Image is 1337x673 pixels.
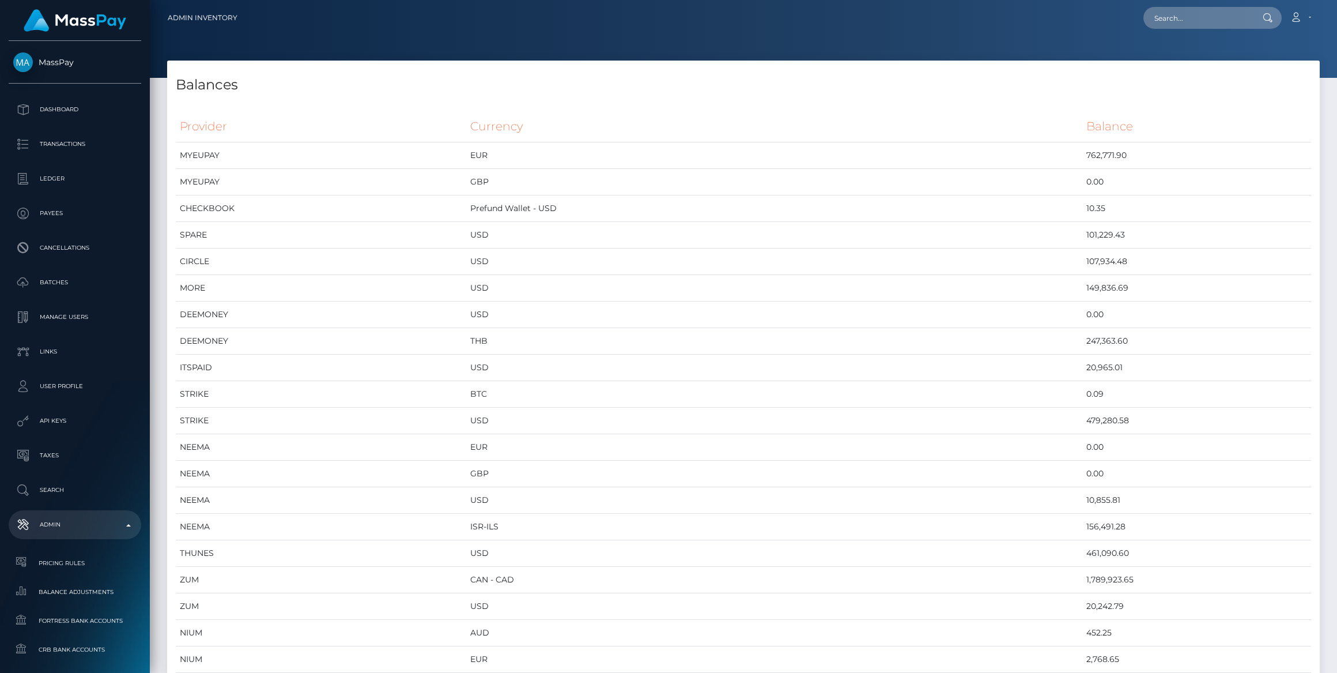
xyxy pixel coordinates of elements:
[13,557,137,570] span: Pricing Rules
[176,169,466,195] td: MYEUPAY
[466,302,1082,328] td: USD
[176,222,466,249] td: SPARE
[176,646,466,673] td: NIUM
[1082,328,1311,355] td: 247,363.60
[466,620,1082,646] td: AUD
[9,57,141,67] span: MassPay
[1082,487,1311,514] td: 10,855.81
[176,593,466,620] td: ZUM
[1082,222,1311,249] td: 101,229.43
[176,461,466,487] td: NEEMA
[9,199,141,228] a: Payees
[466,540,1082,567] td: USD
[176,487,466,514] td: NEEMA
[13,309,137,326] p: Manage Users
[9,608,141,633] a: Fortress Bank Accounts
[176,620,466,646] td: NIUM
[466,593,1082,620] td: USD
[1082,142,1311,169] td: 762,771.90
[13,274,137,291] p: Batches
[1082,302,1311,328] td: 0.00
[9,164,141,193] a: Ledger
[1082,195,1311,222] td: 10.35
[176,142,466,169] td: MYEUPAY
[1082,514,1311,540] td: 156,491.28
[13,447,137,464] p: Taxes
[1082,646,1311,673] td: 2,768.65
[176,302,466,328] td: DEEMONEY
[176,328,466,355] td: DEEMONEY
[176,195,466,222] td: CHECKBOOK
[466,355,1082,381] td: USD
[1143,7,1252,29] input: Search...
[466,487,1082,514] td: USD
[9,268,141,297] a: Batches
[9,637,141,662] a: CRB Bank Accounts
[13,378,137,395] p: User Profile
[466,434,1082,461] td: EUR
[1082,461,1311,487] td: 0.00
[1082,355,1311,381] td: 20,965.01
[176,567,466,593] td: ZUM
[176,249,466,275] td: CIRCLE
[466,461,1082,487] td: GBP
[9,95,141,124] a: Dashboard
[13,614,137,627] span: Fortress Bank Accounts
[9,476,141,505] a: Search
[176,514,466,540] td: NEEMA
[13,136,137,153] p: Transactions
[1082,275,1311,302] td: 149,836.69
[466,567,1082,593] td: CAN - CAD
[13,343,137,360] p: Links
[1082,381,1311,408] td: 0.09
[13,482,137,499] p: Search
[466,142,1082,169] td: EUR
[9,234,141,262] a: Cancellations
[466,275,1082,302] td: USD
[9,337,141,366] a: Links
[176,111,466,142] th: Provider
[9,372,141,401] a: User Profile
[466,408,1082,434] td: USD
[466,222,1082,249] td: USD
[176,75,1311,95] h4: Balances
[13,205,137,222] p: Payees
[24,9,126,32] img: MassPay Logo
[466,646,1082,673] td: EUR
[466,111,1082,142] th: Currency
[466,381,1082,408] td: BTC
[466,169,1082,195] td: GBP
[176,381,466,408] td: STRIKE
[13,516,137,533] p: Admin
[9,130,141,159] a: Transactions
[466,249,1082,275] td: USD
[176,434,466,461] td: NEEMA
[13,412,137,430] p: API Keys
[176,540,466,567] td: THUNES
[9,303,141,332] a: Manage Users
[176,355,466,381] td: ITSPAID
[13,52,33,72] img: MassPay
[9,407,141,435] a: API Keys
[9,510,141,539] a: Admin
[1082,111,1311,142] th: Balance
[1082,540,1311,567] td: 461,090.60
[1082,408,1311,434] td: 479,280.58
[1082,620,1311,646] td: 452.25
[13,170,137,187] p: Ledger
[1082,567,1311,593] td: 1,789,923.65
[1082,593,1311,620] td: 20,242.79
[1082,434,1311,461] td: 0.00
[466,514,1082,540] td: ISR-ILS
[466,195,1082,222] td: Prefund Wallet - USD
[1082,169,1311,195] td: 0.00
[176,408,466,434] td: STRIKE
[13,239,137,257] p: Cancellations
[9,551,141,576] a: Pricing Rules
[466,328,1082,355] td: THB
[168,6,237,30] a: Admin Inventory
[13,101,137,118] p: Dashboard
[9,441,141,470] a: Taxes
[13,643,137,656] span: CRB Bank Accounts
[1082,249,1311,275] td: 107,934.48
